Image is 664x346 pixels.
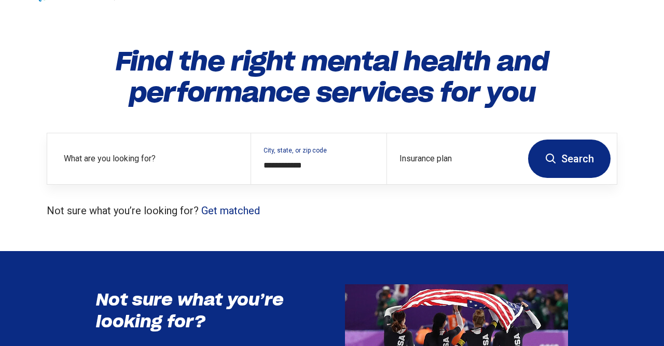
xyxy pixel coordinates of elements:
p: Not sure what you’re looking for? [47,203,617,218]
h3: Not sure what you’re looking for? [96,289,303,332]
button: Search [528,140,611,178]
h1: Find the right mental health and performance services for you [47,46,617,108]
label: What are you looking for? [64,153,238,165]
a: Get matched [201,204,260,217]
